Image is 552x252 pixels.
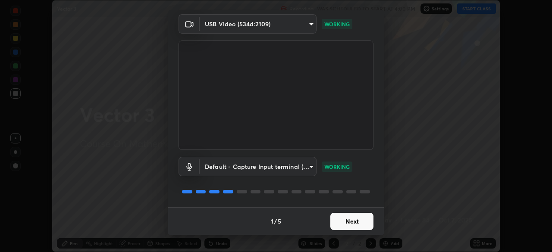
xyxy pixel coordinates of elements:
p: WORKING [324,163,350,171]
div: USB Video (534d:2109) [200,157,317,176]
p: WORKING [324,20,350,28]
button: Next [330,213,373,230]
h4: 1 [271,217,273,226]
h4: / [274,217,277,226]
div: USB Video (534d:2109) [200,14,317,34]
h4: 5 [278,217,281,226]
